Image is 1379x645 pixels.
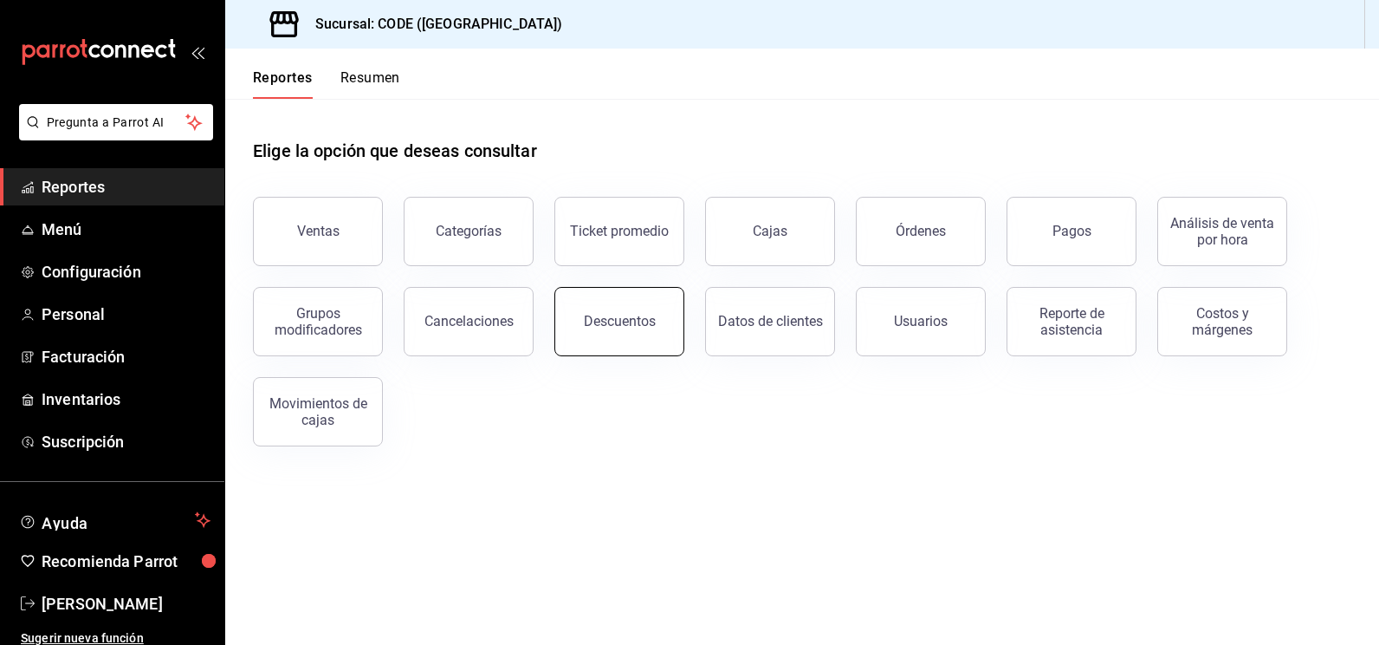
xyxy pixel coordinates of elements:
[253,69,313,99] button: Reportes
[424,313,514,329] div: Cancelaciones
[253,287,383,356] button: Grupos modificadores
[856,197,986,266] button: Órdenes
[42,550,210,573] span: Recomienda Parrot
[718,313,823,329] div: Datos de clientes
[264,305,372,338] div: Grupos modificadores
[42,218,210,241] span: Menú
[554,287,684,356] button: Descuentos
[253,138,537,164] h1: Elige la opción que deseas consultar
[1018,305,1125,338] div: Reporte de asistencia
[340,69,400,99] button: Resumen
[436,223,502,239] div: Categorías
[42,345,210,368] span: Facturación
[554,197,684,266] button: Ticket promedio
[19,104,213,140] button: Pregunta a Parrot AI
[896,223,946,239] div: Órdenes
[42,303,210,326] span: Personal
[1007,197,1136,266] button: Pagos
[894,313,948,329] div: Usuarios
[584,313,656,329] div: Descuentos
[42,430,210,453] span: Suscripción
[264,395,372,428] div: Movimientos de cajas
[42,510,188,531] span: Ayuda
[1157,197,1287,266] button: Análisis de venta por hora
[1157,287,1287,356] button: Costos y márgenes
[856,287,986,356] button: Usuarios
[705,197,835,266] button: Cajas
[1169,215,1276,248] div: Análisis de venta por hora
[297,223,340,239] div: Ventas
[42,260,210,283] span: Configuración
[570,223,669,239] div: Ticket promedio
[253,377,383,446] button: Movimientos de cajas
[404,287,534,356] button: Cancelaciones
[301,14,562,35] h3: Sucursal: CODE ([GEOGRAPHIC_DATA])
[253,69,400,99] div: navigation tabs
[1169,305,1276,338] div: Costos y márgenes
[42,175,210,199] span: Reportes
[42,388,210,411] span: Inventarios
[191,45,204,59] button: open_drawer_menu
[47,114,186,132] span: Pregunta a Parrot AI
[1007,287,1136,356] button: Reporte de asistencia
[12,126,213,144] a: Pregunta a Parrot AI
[253,197,383,266] button: Ventas
[1052,223,1091,239] div: Pagos
[404,197,534,266] button: Categorías
[705,287,835,356] button: Datos de clientes
[42,592,210,616] span: [PERSON_NAME]
[753,223,787,239] div: Cajas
